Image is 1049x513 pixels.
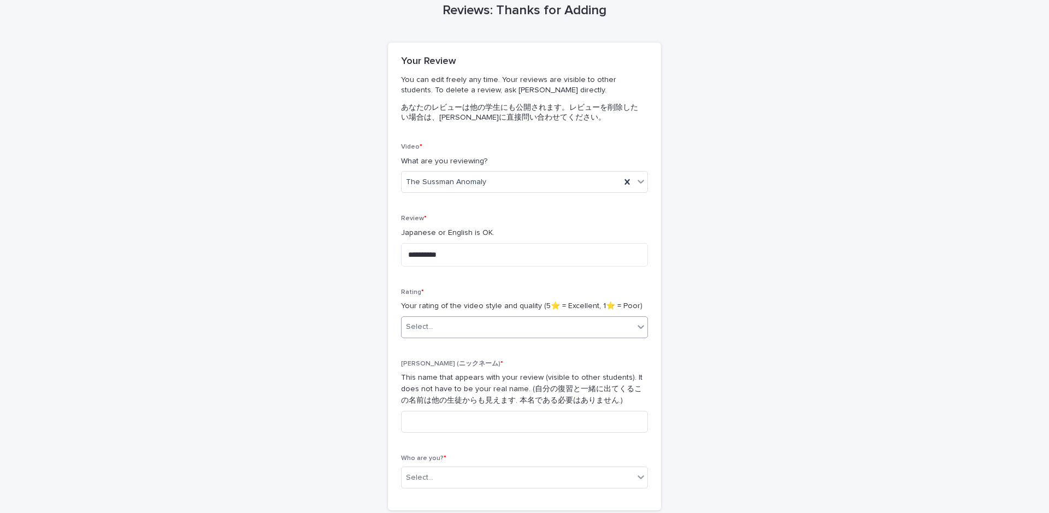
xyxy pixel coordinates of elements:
[401,56,456,68] h2: Your Review
[406,176,486,188] span: The Sussman Anomaly
[401,144,422,150] span: Video
[406,472,433,483] div: Select...
[401,75,644,95] p: You can edit freely any time. Your reviews are visible to other students. To delete a review, ask...
[401,215,427,222] span: Review
[401,103,644,122] p: あなたのレビューは他の学生にも公開されます。レビューを削除したい場合は、[PERSON_NAME]に直接問い合わせてください。
[406,321,433,333] div: Select...
[401,372,648,406] p: This name that appears with your review (visible to other students). It does not have to be your ...
[401,289,424,296] span: Rating
[401,156,648,167] p: What are you reviewing?
[401,455,446,462] span: Who are you?
[401,300,648,312] p: Your rating of the video style and quality (5⭐️ = Excellent, 1⭐️ = Poor)
[388,3,661,19] h1: Reviews: Thanks for Adding
[401,361,503,367] span: [PERSON_NAME] (ニックネーム)
[401,227,648,239] p: Japanese or English is OK.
